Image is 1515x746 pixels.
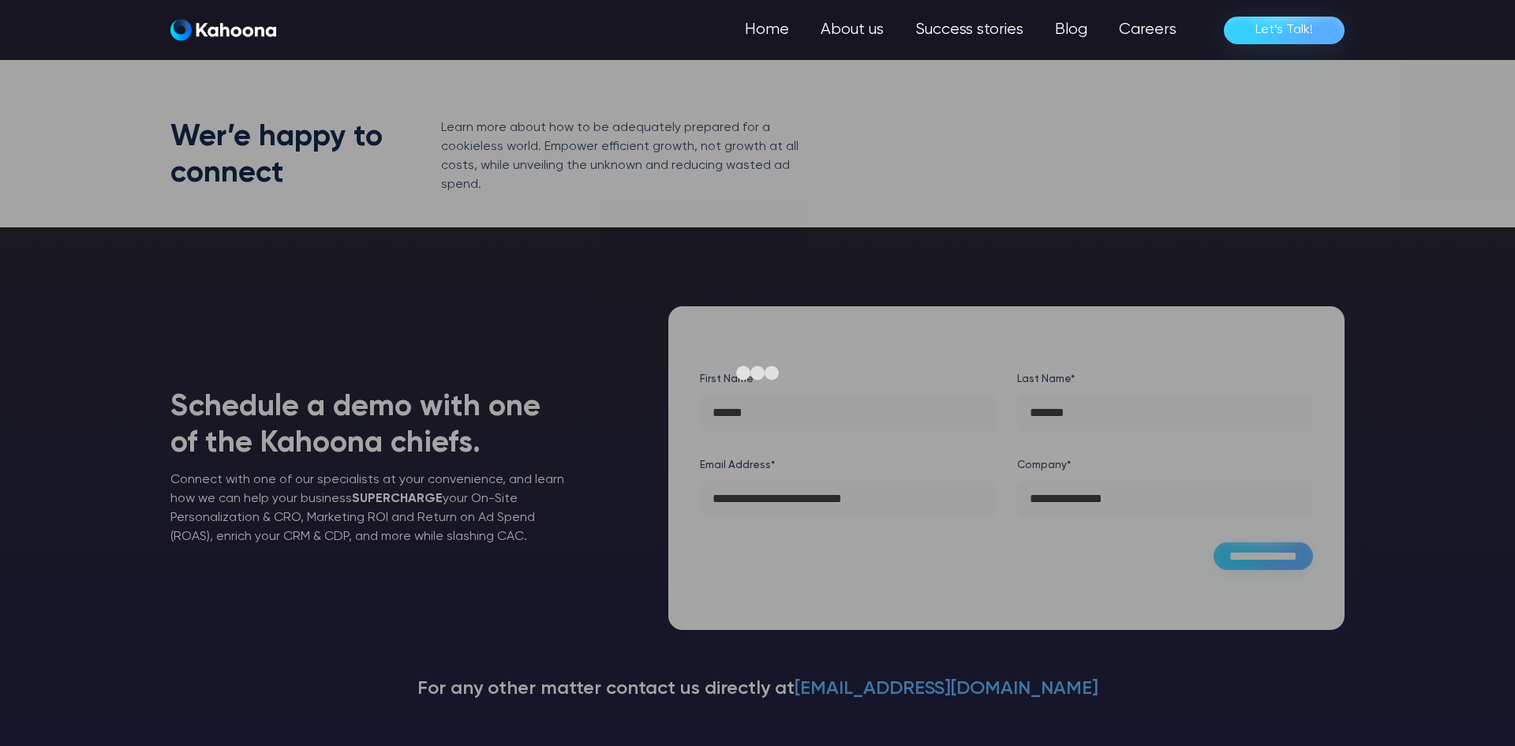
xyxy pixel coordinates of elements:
a: Let’s Talk! [1224,17,1345,44]
iframe: Select a Date & Time - Calendly [363,97,1152,650]
a: Success stories [900,14,1039,46]
a: Home [729,14,805,46]
a: About us [805,14,900,46]
img: Kahoona logo white [170,19,276,41]
a: Blog [1039,14,1103,46]
a: Careers [1103,14,1192,46]
div: Let’s Talk! [1255,17,1313,43]
a: home [170,19,276,42]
